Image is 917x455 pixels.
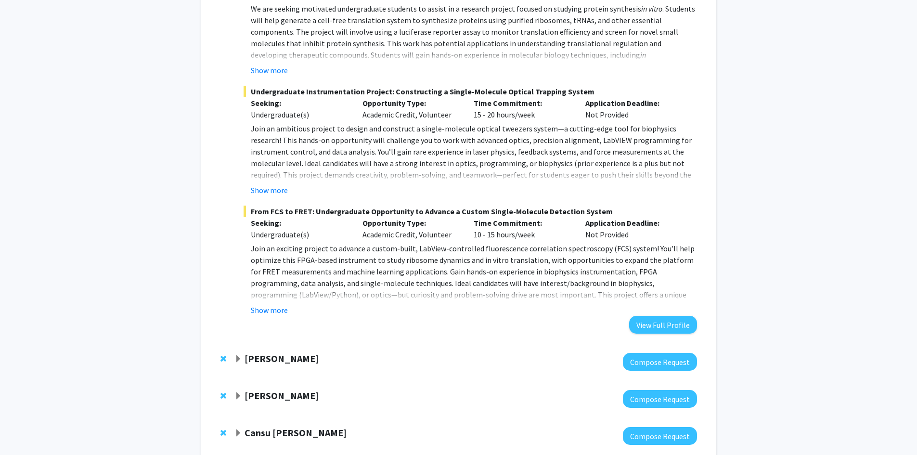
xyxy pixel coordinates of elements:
span: We are seeking motivated undergraduate students to assist in a research project focused on studyi... [251,4,641,13]
button: View Full Profile [629,316,697,334]
span: From FCS to FRET: Undergraduate Opportunity to Advance a Custom Single-Molecule Detection System [244,206,697,217]
button: Compose Request to Cansu Agca [623,427,697,445]
span: Remove Cansu Agca from bookmarks [220,429,226,437]
p: Seeking: [251,217,348,229]
span: Join an exciting project to advance a custom-built, LabView-controlled fluorescence correlation s... [251,244,695,311]
div: Academic Credit, Volunteer [355,97,467,120]
p: Seeking: [251,97,348,109]
div: 10 - 15 hours/week [466,217,578,240]
p: Time Commitment: [474,97,571,109]
span: Join an ambitious project to design and construct a single-molecule optical tweezers system—a cut... [251,124,692,191]
em: in vitro [641,4,662,13]
span: Remove Allison Anbari from bookmarks [220,392,226,400]
p: Application Deadline: [585,97,683,109]
span: Expand Allison Anbari Bookmark [234,392,242,400]
p: Application Deadline: [585,217,683,229]
button: Compose Request to Allison Anbari [623,390,697,408]
iframe: Chat [7,412,41,448]
span: Remove Allison Pease from bookmarks [220,355,226,363]
div: Not Provided [578,97,690,120]
button: Show more [251,304,288,316]
div: Not Provided [578,217,690,240]
p: Opportunity Type: [362,217,460,229]
span: Expand Allison Pease Bookmark [234,355,242,363]
div: Undergraduate(s) [251,229,348,240]
span: . Students will help generate a cell-free translation system to synthesize proteins using purifie... [251,4,695,60]
strong: Cansu [PERSON_NAME] [245,427,347,439]
p: Opportunity Type: [362,97,460,109]
button: Show more [251,65,288,76]
p: Time Commitment: [474,217,571,229]
span: Undergraduate Instrumentation Project: Constructing a Single-Molecule Optical Trapping System [244,86,697,97]
button: Show more [251,184,288,196]
div: Undergraduate(s) [251,109,348,120]
div: 15 - 20 hours/week [466,97,578,120]
div: Academic Credit, Volunteer [355,217,467,240]
button: Compose Request to Allison Pease [623,353,697,371]
strong: [PERSON_NAME] [245,352,319,364]
strong: [PERSON_NAME] [245,390,319,402]
span: Expand Cansu Agca Bookmark [234,429,242,437]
